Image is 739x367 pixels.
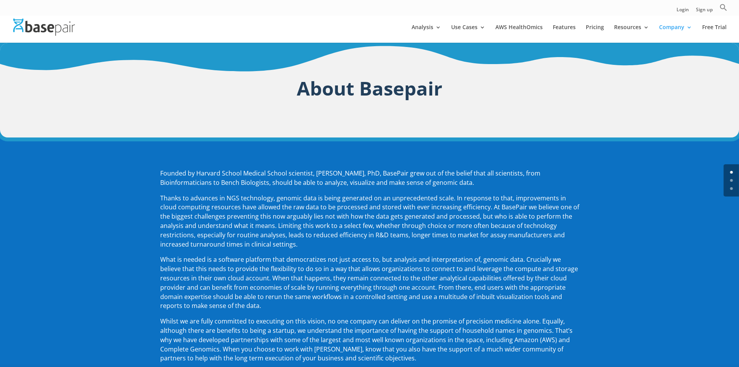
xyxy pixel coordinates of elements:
[586,24,604,43] a: Pricing
[160,255,579,317] p: What is needed is a software platform that democratizes not just access to, but analysis and inte...
[696,7,713,16] a: Sign up
[614,24,649,43] a: Resources
[495,24,543,43] a: AWS HealthOmics
[160,194,579,249] span: Thanks to advances in NGS technology, genomic data is being generated on an unprecedented scale. ...
[720,3,727,16] a: Search Icon Link
[730,171,733,174] a: 0
[730,179,733,182] a: 1
[659,24,692,43] a: Company
[160,75,579,106] h1: About Basepair
[451,24,485,43] a: Use Cases
[720,3,727,11] svg: Search
[677,7,689,16] a: Login
[553,24,576,43] a: Features
[730,187,733,190] a: 2
[13,19,75,35] img: Basepair
[160,317,573,362] span: Whilst we are fully committed to executing on this vision, no one company can deliver on the prom...
[160,169,579,194] p: Founded by Harvard School Medical School scientist, [PERSON_NAME], PhD, BasePair grew out of the ...
[412,24,441,43] a: Analysis
[702,24,727,43] a: Free Trial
